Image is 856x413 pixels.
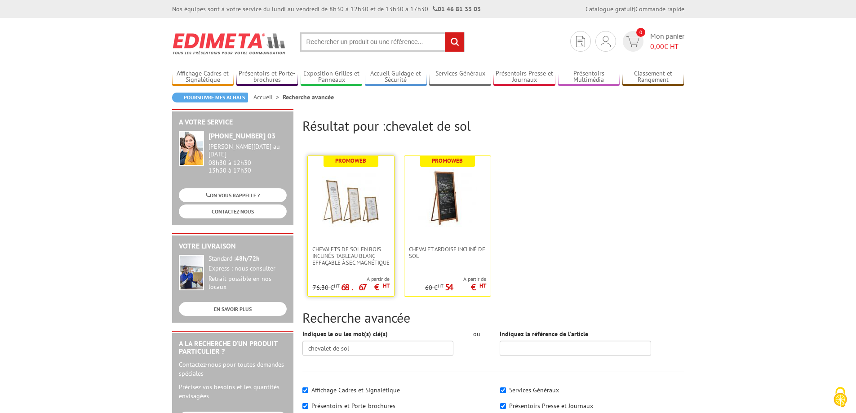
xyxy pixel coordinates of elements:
[172,27,287,60] img: Edimeta
[479,282,486,289] sup: HT
[208,131,275,140] strong: [PHONE_NUMBER] 03
[585,4,684,13] div: |
[500,403,506,409] input: Présentoirs Presse et Journaux
[302,310,684,325] h2: Recherche avancée
[179,340,287,355] h2: A la recherche d'un produit particulier ?
[445,284,486,290] p: 54 €
[302,387,308,393] input: Affichage Cadres et Signalétique
[493,70,555,84] a: Présentoirs Presse et Journaux
[432,157,463,164] b: Promoweb
[322,169,380,228] img: Chevalets de sol en bois inclinés tableau blanc effaçable à sec magnétique
[301,70,363,84] a: Exposition Grilles et Panneaux
[308,246,394,266] a: Chevalets de sol en bois inclinés tableau blanc effaçable à sec magnétique
[208,265,287,273] div: Express : nous consulter
[558,70,620,84] a: Présentoirs Multimédia
[636,28,645,37] span: 0
[341,284,390,290] p: 68.67 €
[445,32,464,52] input: rechercher
[208,255,287,263] div: Standard :
[208,143,287,158] div: [PERSON_NAME][DATE] au [DATE]
[208,275,287,291] div: Retrait possible en nos locaux
[365,70,427,84] a: Accueil Guidage et Sécurité
[300,32,465,52] input: Rechercher un produit ou une référence...
[650,41,684,52] span: € HT
[179,255,204,290] img: widget-livraison.jpg
[179,242,287,250] h2: Votre livraison
[235,254,260,262] strong: 48h/72h
[311,402,395,410] label: Présentoirs et Porte-brochures
[425,284,444,291] p: 60 €
[622,70,684,84] a: Classement et Rangement
[500,387,506,393] input: Services Généraux
[172,93,248,102] a: Poursuivre mes achats
[236,70,298,84] a: Présentoirs et Porte-brochures
[208,143,287,174] div: 08h30 à 12h30 13h30 à 17h30
[179,188,287,202] a: ON VOUS RAPPELLE ?
[302,329,388,338] label: Indiquez le ou les mot(s) clé(s)
[311,386,400,394] label: Affichage Cadres et Signalétique
[509,386,559,394] label: Services Généraux
[626,36,639,47] img: devis rapide
[509,402,593,410] label: Présentoirs Presse et Journaux
[829,386,852,409] img: Cookies (fenêtre modale)
[334,283,340,289] sup: HT
[302,118,684,133] h2: Résultat pour :
[500,329,588,338] label: Indiquez la référence de l'article
[467,329,486,338] div: ou
[404,246,491,259] a: Chevalet Ardoise incliné de sol
[335,157,366,164] b: Promoweb
[601,36,611,47] img: devis rapide
[383,282,390,289] sup: HT
[438,283,444,289] sup: HT
[312,246,390,266] span: Chevalets de sol en bois inclinés tableau blanc effaçable à sec magnétique
[179,131,204,166] img: widget-service.jpg
[825,382,856,413] button: Cookies (fenêtre modale)
[650,42,664,51] span: 0,00
[179,118,287,126] h2: A votre service
[172,70,234,84] a: Affichage Cadres et Signalétique
[179,302,287,316] a: EN SAVOIR PLUS
[425,275,486,283] span: A partir de
[576,36,585,47] img: devis rapide
[650,31,684,52] span: Mon panier
[179,382,287,400] p: Précisez vos besoins et les quantités envisagées
[179,204,287,218] a: CONTACTEZ-NOUS
[179,360,287,378] p: Contactez-nous pour toutes demandes spéciales
[429,70,491,84] a: Services Généraux
[386,117,471,134] span: chevalet de sol
[283,93,334,102] li: Recherche avancée
[302,403,308,409] input: Présentoirs et Porte-brochures
[418,169,477,228] img: Chevalet Ardoise incliné de sol
[433,5,481,13] strong: 01 46 81 33 03
[585,5,634,13] a: Catalogue gratuit
[313,284,340,291] p: 76.30 €
[313,275,390,283] span: A partir de
[621,31,684,52] a: devis rapide 0 Mon panier 0,00€ HT
[172,4,481,13] div: Nos équipes sont à votre service du lundi au vendredi de 8h30 à 12h30 et de 13h30 à 17h30
[635,5,684,13] a: Commande rapide
[409,246,486,259] span: Chevalet Ardoise incliné de sol
[253,93,283,101] a: Accueil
